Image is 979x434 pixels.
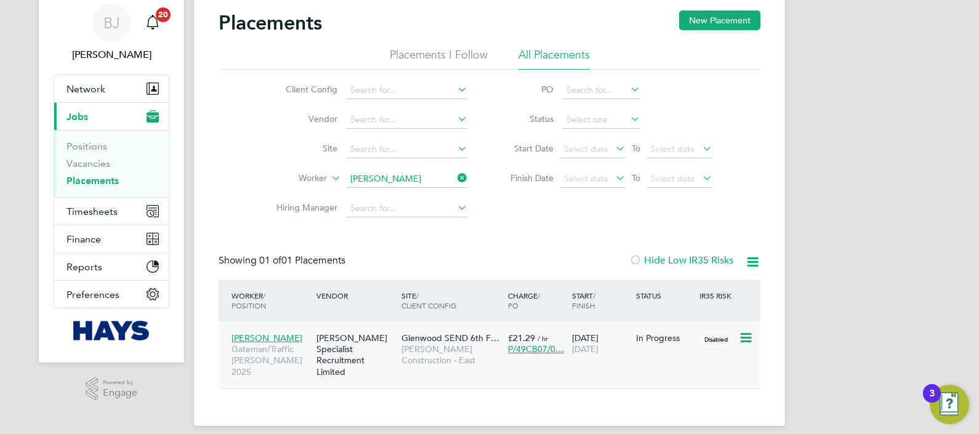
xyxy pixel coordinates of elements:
[313,284,398,307] div: Vendor
[66,140,107,152] a: Positions
[103,388,137,398] span: Engage
[538,334,548,343] span: / hr
[346,111,467,129] input: Search for...
[228,326,760,336] a: [PERSON_NAME]Gateman/Traffic [PERSON_NAME] 2025[PERSON_NAME] Specialist Recruitment LimitedGlenwo...
[401,332,499,344] span: Glenwood SEND 6th F…
[54,198,169,225] button: Timesheets
[228,284,313,316] div: Worker
[156,7,171,22] span: 20
[54,130,169,197] div: Jobs
[313,326,398,384] div: [PERSON_NAME] Specialist Recruitment Limited
[267,202,337,213] label: Hiring Manager
[498,172,554,183] label: Finish Date
[498,84,554,95] label: PO
[54,253,169,280] button: Reports
[930,385,969,424] button: Open Resource Center, 3 new notifications
[54,75,169,102] button: Network
[518,47,590,70] li: All Placements
[232,291,266,310] span: / Position
[219,10,322,35] h2: Placements
[73,321,150,340] img: hays-logo-retina.png
[651,173,695,184] span: Select date
[505,284,569,316] div: Charge
[267,113,337,124] label: Vendor
[86,377,138,401] a: Powered byEngage
[66,206,118,217] span: Timesheets
[401,291,456,310] span: / Client Config
[696,284,739,307] div: IR35 Risk
[66,175,119,187] a: Placements
[629,254,733,267] label: Hide Low IR35 Risks
[636,332,694,344] div: In Progress
[66,158,110,169] a: Vacancies
[572,291,595,310] span: / Finish
[54,47,169,62] span: Billiejo Jarrett
[256,172,327,185] label: Worker
[569,326,633,361] div: [DATE]
[232,332,302,344] span: [PERSON_NAME]
[508,332,535,344] span: £21.29
[346,200,467,217] input: Search for...
[103,377,137,388] span: Powered by
[401,344,502,366] span: [PERSON_NAME] Construction - East
[498,113,554,124] label: Status
[259,254,345,267] span: 01 Placements
[564,143,608,155] span: Select date
[699,331,733,347] span: Disabled
[54,281,169,308] button: Preferences
[66,261,102,273] span: Reports
[66,111,88,123] span: Jobs
[508,291,540,310] span: / PO
[346,141,467,158] input: Search for...
[498,143,554,154] label: Start Date
[929,393,935,409] div: 3
[232,344,310,377] span: Gateman/Traffic [PERSON_NAME] 2025
[219,254,348,267] div: Showing
[267,143,337,154] label: Site
[628,140,644,156] span: To
[54,103,169,130] button: Jobs
[572,344,598,355] span: [DATE]
[679,10,760,30] button: New Placement
[633,284,697,307] div: Status
[267,84,337,95] label: Client Config
[54,225,169,252] button: Finance
[390,47,488,70] li: Placements I Follow
[628,170,644,186] span: To
[651,143,695,155] span: Select date
[259,254,281,267] span: 01 of
[346,82,467,99] input: Search for...
[562,111,640,129] input: Select one
[569,284,633,316] div: Start
[54,3,169,62] a: BJ[PERSON_NAME]
[66,233,101,245] span: Finance
[562,82,640,99] input: Search for...
[508,344,564,355] span: P/49CB07/0…
[103,15,120,31] span: BJ
[564,173,608,184] span: Select date
[54,321,169,340] a: Go to home page
[398,284,505,316] div: Site
[66,289,119,300] span: Preferences
[346,171,467,188] input: Search for...
[140,3,165,42] a: 20
[66,83,105,95] span: Network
